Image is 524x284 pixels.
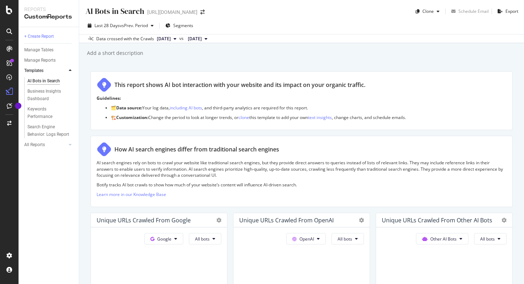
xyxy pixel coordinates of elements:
[116,114,148,120] strong: Customization:
[27,77,60,85] div: AI Bots in Search
[189,233,221,244] button: All bots
[97,160,507,178] p: AI search engines rely on bots to crawl your website like traditional search engines, but they pr...
[382,217,492,224] div: Unique URLs Crawled from Other AI Bots
[97,95,121,101] strong: Guidelines:
[24,33,54,40] div: + Create Report
[27,88,68,103] div: Business Insights Dashboard
[111,114,507,120] p: 🏗️ Change the period to look at longer trends, or this template to add your own , change charts, ...
[154,35,179,43] button: [DATE]
[147,9,197,16] div: [URL][DOMAIN_NAME]
[85,20,156,31] button: Last 28 DaysvsPrev. Period
[27,105,67,120] div: Keywords Performance
[505,8,518,14] div: Export
[170,105,202,111] a: including AI bots
[448,6,489,17] button: Schedule Email
[27,88,74,103] a: Business Insights Dashboard
[97,217,191,224] div: Unique URLs Crawled from Google
[495,6,518,17] button: Export
[239,217,334,224] div: Unique URLs Crawled from OpenAI
[458,8,489,14] div: Schedule Email
[116,105,142,111] strong: Data source:
[338,236,352,242] span: All bots
[179,35,185,42] span: vs
[24,141,45,149] div: All Reports
[27,105,74,120] a: Keywords Performance
[185,35,210,43] button: [DATE]
[157,236,171,242] span: Google
[422,8,434,14] div: Clone
[308,114,332,120] a: text insights
[24,67,67,74] a: Templates
[114,81,365,89] div: This report shows AI bot interaction with your website and its impact on your organic traffic.
[286,233,326,244] button: OpenAI
[111,105,507,111] p: 🗂️ Your log data, , and third-party analytics are required for this report.
[24,67,43,74] div: Templates
[416,233,468,244] button: Other AI Bots
[200,10,205,15] div: arrow-right-arrow-left
[474,233,507,244] button: All bots
[27,123,70,138] div: Search Engine Behavior: Logs Report
[96,36,154,42] div: Data crossed with the Crawls
[97,191,166,197] a: Learn more in our Knowledge Base
[24,6,73,13] div: Reports
[27,77,74,85] a: AI Bots in Search
[86,50,143,57] div: Add a short description
[173,22,193,29] span: Segments
[15,103,21,109] div: Tooltip anchor
[120,22,148,29] span: vs Prev. Period
[24,46,74,54] a: Manage Tables
[24,33,74,40] a: + Create Report
[299,236,314,242] span: OpenAI
[430,236,457,242] span: Other AI Bots
[24,13,73,21] div: CustomReports
[24,46,53,54] div: Manage Tables
[332,233,364,244] button: All bots
[157,36,171,42] span: 2025 Jul. 26th
[480,236,495,242] span: All bots
[238,114,249,120] a: clone
[27,123,74,138] a: Search Engine Behavior: Logs Report
[85,6,144,17] div: AI Bots in Search
[188,36,202,42] span: 2025 Jun. 28th
[144,233,183,244] button: Google
[94,22,120,29] span: Last 28 Days
[91,71,513,130] div: This report shows AI bot interaction with your website and its impact on your organic traffic.Gui...
[24,57,56,64] div: Manage Reports
[500,260,517,277] iframe: Intercom live chat
[24,57,74,64] a: Manage Reports
[195,236,210,242] span: All bots
[91,136,513,207] div: How AI search engines differ from traditional search enginesAI search engines rely on bots to cra...
[24,141,67,149] a: All Reports
[97,182,507,188] p: Botify tracks AI bot crawls to show how much of your website’s content will influence AI-driven s...
[413,6,442,17] button: Clone
[114,145,279,154] div: How AI search engines differ from traditional search engines
[163,20,196,31] button: Segments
